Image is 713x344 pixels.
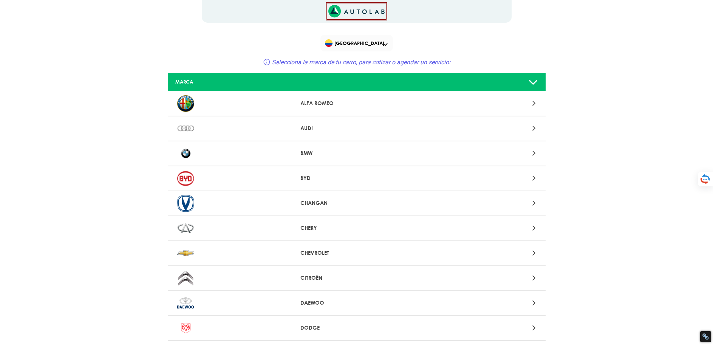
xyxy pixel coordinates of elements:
[300,174,413,182] p: BYD
[177,245,194,262] img: CHEVROLET
[177,95,194,112] img: ALFA ROMEO
[272,59,450,66] span: Selecciona la marca de tu carro, para cotizar o agendar un servicio:
[702,333,709,340] div: Restore Info Box &#10;&#10;NoFollow Info:&#10; META-Robots NoFollow: &#09;false&#10; META-Robots ...
[328,7,385,14] a: Link al sitio de autolab
[177,220,194,237] img: CHERY
[300,274,413,282] p: CITROËN
[300,149,413,157] p: BMW
[300,224,413,232] p: CHERY
[177,195,194,212] img: CHANGAN
[300,99,413,107] p: ALFA ROMEO
[325,39,333,47] img: Flag of COLOMBIA
[168,73,546,91] a: MARCA
[300,299,413,307] p: DAEWOO
[177,145,194,162] img: BMW
[177,170,194,187] img: BYD
[320,35,393,51] div: Flag of COLOMBIA[GEOGRAPHIC_DATA]
[325,38,390,48] span: [GEOGRAPHIC_DATA]
[300,124,413,132] p: AUDI
[300,249,413,257] p: CHEVROLET
[300,324,413,332] p: DODGE
[300,199,413,207] p: CHANGAN
[177,270,194,287] img: CITROËN
[177,295,194,311] img: DAEWOO
[170,78,294,85] div: MARCA
[177,320,194,336] img: DODGE
[177,120,194,137] img: AUDI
